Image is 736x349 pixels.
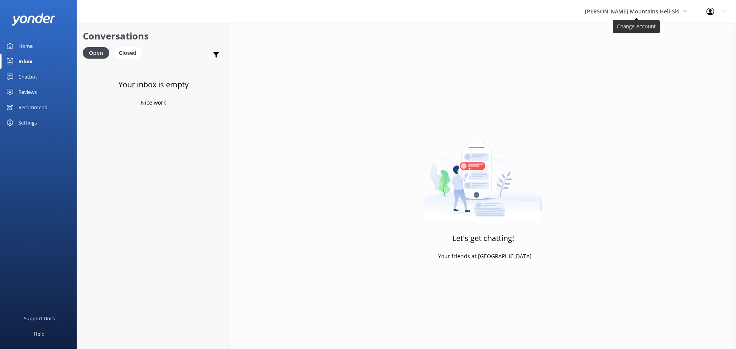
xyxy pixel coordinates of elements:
div: Chatbot [18,69,37,84]
h3: Let's get chatting! [452,232,514,244]
a: Open [83,48,113,57]
a: Closed [113,48,146,57]
h3: Your inbox is empty [118,79,189,91]
img: artwork of a man stealing a conversation from at giant smartphone [424,127,542,223]
img: yonder-white-logo.png [11,13,56,26]
p: - Your friends at [GEOGRAPHIC_DATA] [435,252,532,261]
div: Recommend [18,100,48,115]
p: Nice work [141,98,166,107]
div: Open [83,47,109,59]
div: Support Docs [24,311,55,326]
div: Help [34,326,44,341]
div: Inbox [18,54,33,69]
h2: Conversations [83,29,224,43]
span: [PERSON_NAME] Mountains Heli-Ski [585,8,680,15]
div: Closed [113,47,142,59]
div: Reviews [18,84,37,100]
div: Settings [18,115,37,130]
div: Home [18,38,33,54]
